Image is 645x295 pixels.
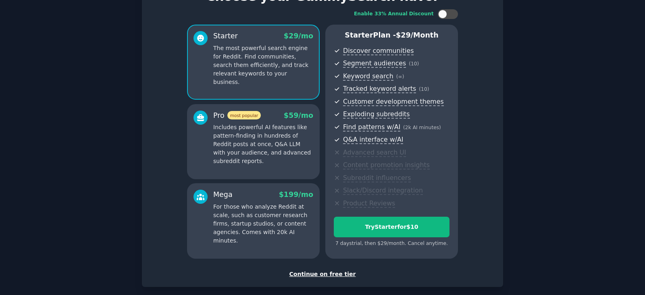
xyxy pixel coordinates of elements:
span: $ 29 /mo [284,32,313,40]
span: ( 10 ) [409,61,419,67]
span: Slack/Discord integration [343,186,423,195]
button: TryStarterfor$10 [334,217,449,237]
span: ( 10 ) [419,86,429,92]
span: Segment audiences [343,59,406,68]
div: 7 days trial, then $ 29 /month . Cancel anytime. [334,240,449,247]
span: Subreddit influencers [343,174,411,182]
span: Q&A interface w/AI [343,136,403,144]
span: Customer development themes [343,98,444,106]
div: Enable 33% Annual Discount [354,10,434,18]
span: Tracked keyword alerts [343,85,416,93]
span: ( ∞ ) [396,74,404,80]
span: Find patterns w/AI [343,123,400,132]
div: Pro [213,111,261,121]
div: Mega [213,190,233,200]
p: For those who analyze Reddit at scale, such as customer research firms, startup studios, or conte... [213,203,313,245]
span: Discover communities [343,47,414,55]
div: Continue on free tier [150,270,495,278]
span: Advanced search UI [343,149,406,157]
p: Starter Plan - [334,30,449,40]
span: ( 2k AI minutes ) [403,125,441,130]
p: Includes powerful AI features like pattern-finding in hundreds of Reddit posts at once, Q&A LLM w... [213,123,313,165]
span: $ 59 /mo [284,111,313,119]
span: Content promotion insights [343,161,430,169]
span: Exploding subreddits [343,110,410,119]
p: The most powerful search engine for Reddit. Find communities, search them efficiently, and track ... [213,44,313,86]
span: most popular [227,111,261,119]
div: Try Starter for $10 [334,223,449,231]
span: $ 29 /month [396,31,439,39]
span: Keyword search [343,72,393,81]
span: $ 199 /mo [279,190,313,199]
span: Product Reviews [343,199,395,208]
div: Starter [213,31,238,41]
